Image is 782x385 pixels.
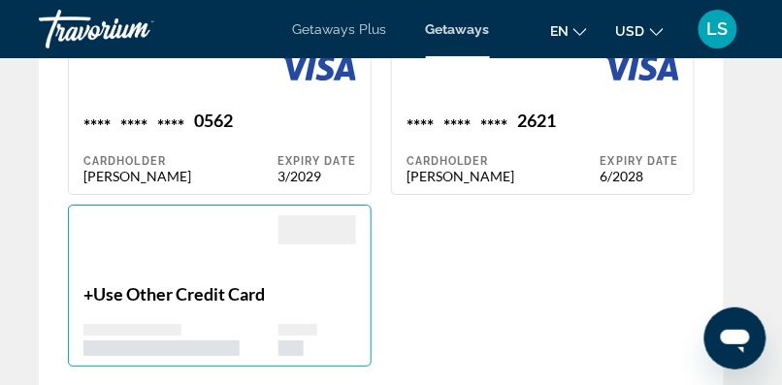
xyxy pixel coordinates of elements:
button: User Menu [693,9,743,49]
div: 0562 [194,110,233,136]
a: Getaways Plus [293,21,387,37]
button: Change language [550,16,587,45]
div: Cardholder [83,155,277,168]
span: LS [707,19,729,39]
span: en [550,23,569,39]
a: Travorium [39,4,233,54]
a: Getaways [426,21,490,37]
img: VISA [278,55,356,80]
div: [PERSON_NAME] [407,168,601,184]
iframe: Button to launch messaging window [704,307,766,369]
p: + [83,283,278,305]
div: Expiry Date [601,155,679,168]
div: 6/2028 [601,168,679,184]
span: Use Other Credit Card [93,283,265,305]
span: USD [616,23,645,39]
div: 3/2029 [277,168,356,184]
img: VISA [602,55,679,80]
button: Change currency [616,16,664,45]
div: [PERSON_NAME] [83,168,277,184]
div: Expiry Date [277,155,356,168]
div: Cardholder [407,155,601,168]
div: 2621 [517,110,556,136]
